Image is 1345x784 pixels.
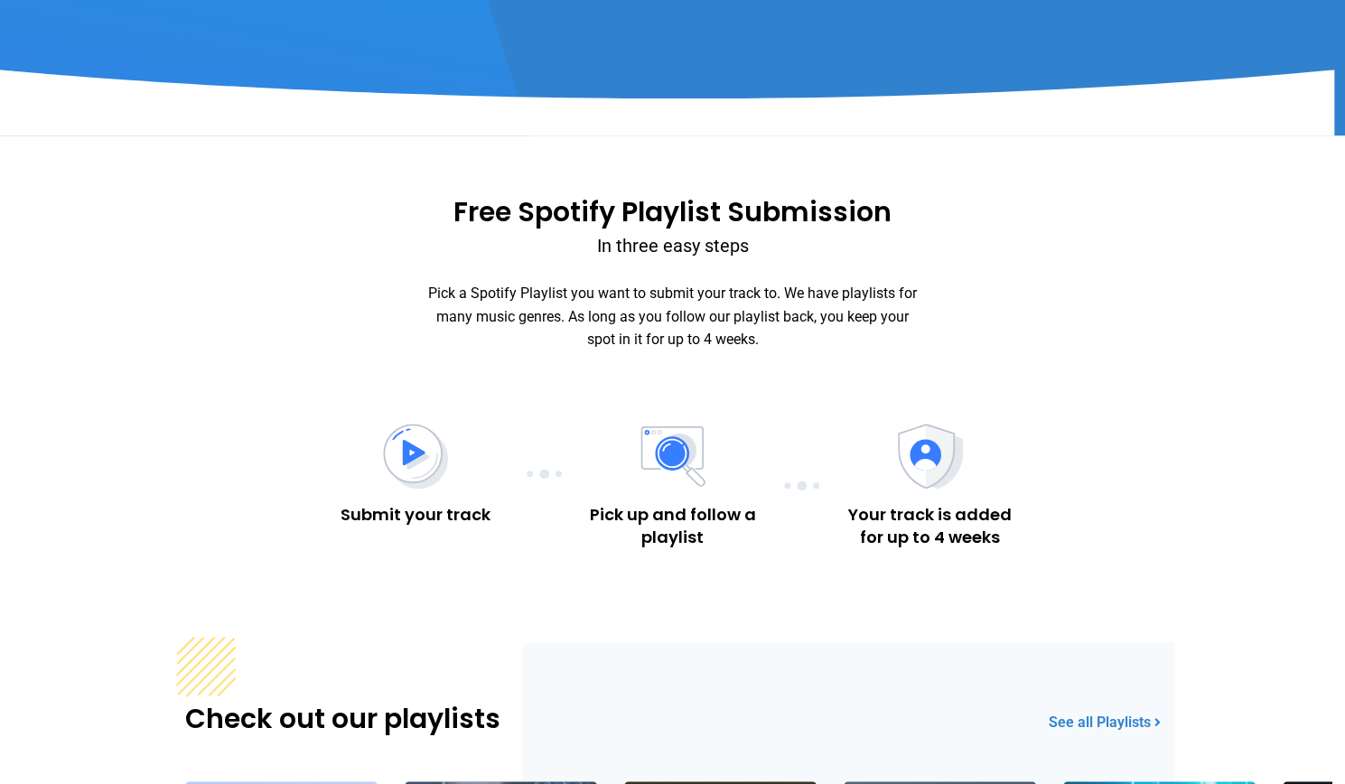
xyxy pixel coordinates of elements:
[383,424,448,489] img: SVG
[836,503,1023,548] h4: Your track is added for up to 4 weeks
[898,424,963,489] img: SVG
[579,503,766,548] h4: Pick up and follow a playlist
[1049,714,1161,731] a: See all Playlists
[422,193,923,231] h2: Free Spotify Playlist Submission
[422,231,923,260] p: In three easy steps
[422,282,923,351] p: Pick a Spotify Playlist you want to submit your track to. We have playlists for many music genres...
[640,424,705,489] img: SVG
[322,503,509,526] h4: Submit your track
[185,700,659,738] h2: Check out our playlists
